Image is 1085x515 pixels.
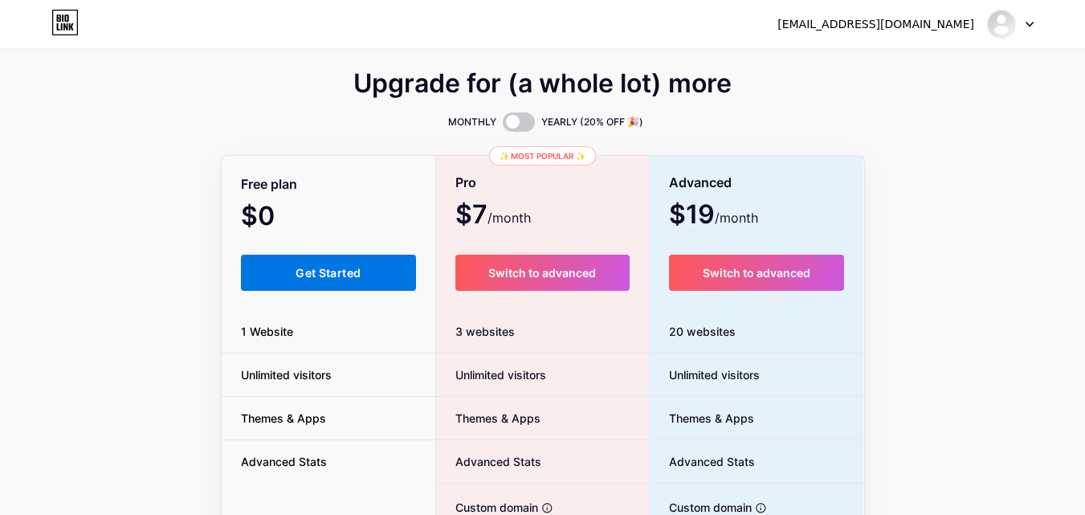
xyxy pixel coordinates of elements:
[436,453,541,470] span: Advanced Stats
[669,169,732,197] span: Advanced
[669,255,845,291] button: Switch to advanced
[222,410,345,427] span: Themes & Apps
[650,410,754,427] span: Themes & Apps
[489,146,596,166] div: ✨ Most popular ✨
[222,323,312,340] span: 1 Website
[241,206,318,229] span: $0
[488,266,596,280] span: Switch to advanced
[777,16,974,33] div: [EMAIL_ADDRESS][DOMAIN_NAME]
[448,114,496,130] span: MONTHLY
[436,410,540,427] span: Themes & Apps
[455,255,630,291] button: Switch to advanced
[986,9,1017,39] img: bekambees
[353,74,732,93] span: Upgrade for (a whole lot) more
[455,205,531,227] span: $7
[241,255,417,291] button: Get Started
[222,453,346,470] span: Advanced Stats
[650,453,755,470] span: Advanced Stats
[436,366,546,383] span: Unlimited visitors
[436,310,649,354] div: 3 websites
[222,366,351,383] span: Unlimited visitors
[650,310,864,354] div: 20 websites
[669,205,758,227] span: $19
[241,170,297,198] span: Free plan
[703,266,810,280] span: Switch to advanced
[455,169,476,197] span: Pro
[650,366,760,383] span: Unlimited visitors
[715,208,758,227] span: /month
[487,208,531,227] span: /month
[541,114,643,130] span: YEARLY (20% OFF 🎉)
[296,266,361,280] span: Get Started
